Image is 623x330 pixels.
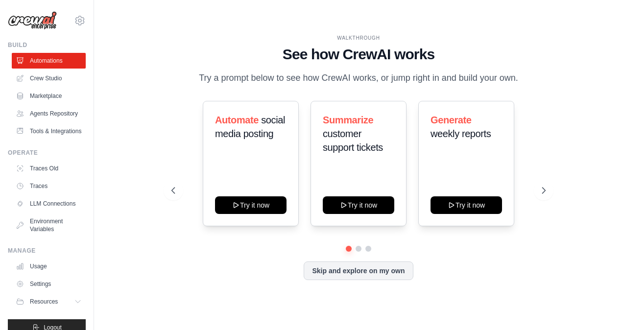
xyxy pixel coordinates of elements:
span: Resources [30,298,58,306]
span: weekly reports [431,128,491,139]
button: Resources [12,294,86,309]
button: Try it now [431,196,502,214]
a: Automations [12,53,86,69]
span: Summarize [323,115,373,125]
a: Traces [12,178,86,194]
button: Try it now [215,196,287,214]
a: Traces Old [12,161,86,176]
a: LLM Connections [12,196,86,212]
span: social media posting [215,115,285,139]
button: Try it now [323,196,394,214]
div: Build [8,41,86,49]
div: WALKTHROUGH [171,34,546,42]
p: Try a prompt below to see how CrewAI works, or jump right in and build your own. [194,71,523,85]
h1: See how CrewAI works [171,46,546,63]
a: Settings [12,276,86,292]
a: Marketplace [12,88,86,104]
img: Logo [8,11,57,30]
div: Manage [8,247,86,255]
span: Automate [215,115,259,125]
a: Environment Variables [12,213,86,237]
span: customer support tickets [323,128,383,153]
div: Operate [8,149,86,157]
a: Crew Studio [12,71,86,86]
span: Generate [431,115,472,125]
button: Skip and explore on my own [304,261,413,280]
a: Usage [12,259,86,274]
a: Tools & Integrations [12,123,86,139]
a: Agents Repository [12,106,86,121]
